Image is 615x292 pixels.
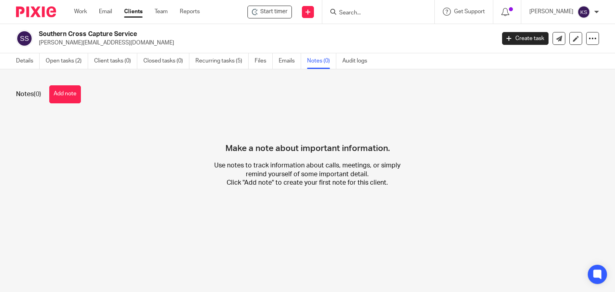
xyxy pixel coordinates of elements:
a: Team [155,8,168,16]
a: Notes (0) [307,53,336,69]
a: Emails [279,53,301,69]
a: Client tasks (0) [94,53,137,69]
a: Create task [502,32,549,45]
span: (0) [34,91,41,97]
span: Get Support [454,9,485,14]
h1: Notes [16,90,41,99]
p: [PERSON_NAME][EMAIL_ADDRESS][DOMAIN_NAME] [39,39,490,47]
a: Open tasks (2) [46,53,88,69]
a: Recurring tasks (5) [195,53,249,69]
a: Audit logs [342,53,373,69]
img: Pixie [16,6,56,17]
img: svg%3E [16,30,33,47]
a: Closed tasks (0) [143,53,189,69]
button: Add note [49,85,81,103]
a: Details [16,53,40,69]
a: Files [255,53,273,69]
p: [PERSON_NAME] [529,8,573,16]
div: Southern Cross Capture Service [247,6,292,18]
h4: Make a note about important information. [225,115,390,154]
h2: Southern Cross Capture Service [39,30,400,38]
span: Start timer [260,8,287,16]
p: Use notes to track information about calls, meetings, or simply remind yourself of some important... [210,161,404,187]
a: Work [74,8,87,16]
input: Search [338,10,410,17]
img: svg%3E [577,6,590,18]
a: Email [99,8,112,16]
a: Reports [180,8,200,16]
a: Clients [124,8,143,16]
